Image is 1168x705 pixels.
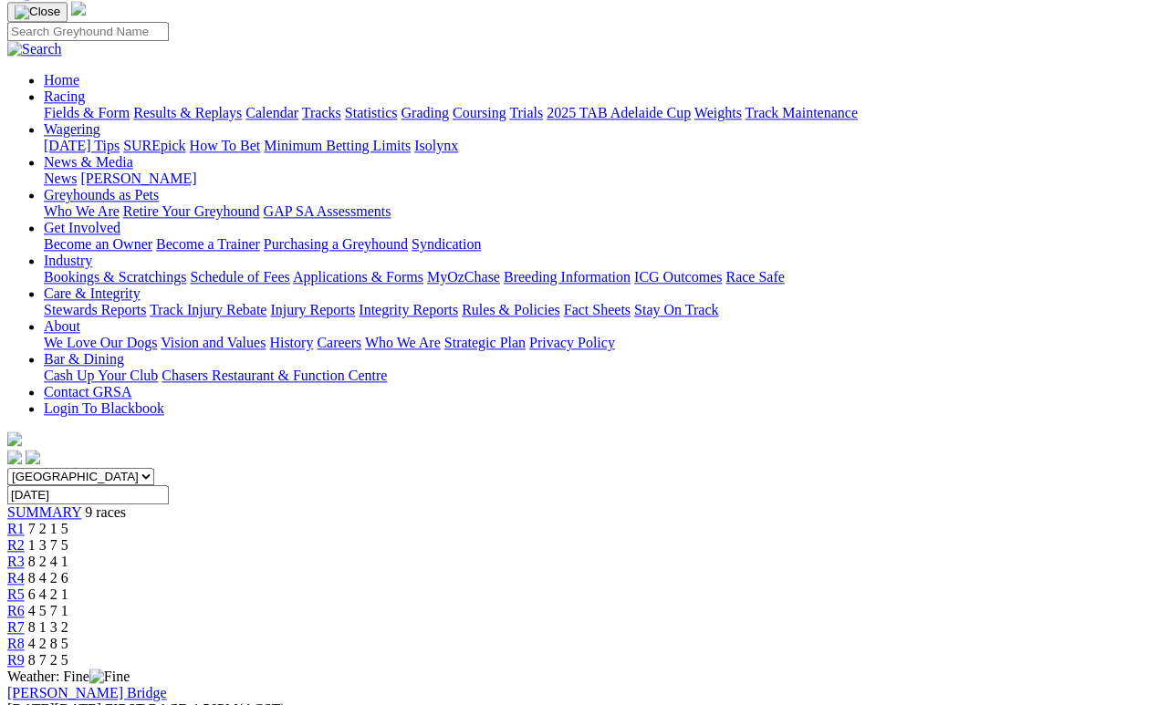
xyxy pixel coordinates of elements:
a: Racing [44,88,85,104]
span: 8 1 3 2 [28,619,68,635]
span: 7 2 1 5 [28,521,68,536]
a: Home [44,72,79,88]
div: Greyhounds as Pets [44,203,1161,220]
a: [PERSON_NAME] [80,171,196,186]
a: Who We Are [365,335,441,350]
a: Isolynx [414,138,458,153]
a: Coursing [453,105,506,120]
a: Privacy Policy [529,335,615,350]
a: Greyhounds as Pets [44,187,159,202]
a: News & Media [44,154,133,170]
a: GAP SA Assessments [264,203,391,219]
a: About [44,318,80,334]
a: Injury Reports [270,302,355,317]
div: Wagering [44,138,1161,154]
div: About [44,335,1161,351]
a: Become an Owner [44,236,152,252]
a: History [269,335,313,350]
img: logo-grsa-white.png [71,1,86,16]
div: News & Media [44,171,1161,187]
a: Fields & Form [44,105,130,120]
a: Schedule of Fees [190,269,289,285]
div: Industry [44,269,1161,285]
div: Bar & Dining [44,368,1161,384]
a: Stay On Track [634,302,718,317]
span: 4 2 8 5 [28,636,68,651]
a: Bar & Dining [44,351,124,367]
span: 4 5 7 1 [28,603,68,618]
img: facebook.svg [7,450,22,464]
a: R8 [7,636,25,651]
a: Industry [44,253,92,268]
span: Weather: Fine [7,669,130,684]
a: R2 [7,537,25,553]
input: Search [7,22,169,41]
a: Retire Your Greyhound [123,203,260,219]
span: 8 2 4 1 [28,554,68,569]
a: Syndication [412,236,481,252]
span: 1 3 7 5 [28,537,68,553]
a: 2025 TAB Adelaide Cup [547,105,691,120]
img: Search [7,41,62,57]
a: Become a Trainer [156,236,260,252]
a: How To Bet [190,138,261,153]
button: Toggle navigation [7,2,68,22]
div: Racing [44,105,1161,121]
a: Results & Replays [133,105,242,120]
a: R4 [7,570,25,586]
a: Stewards Reports [44,302,146,317]
a: R7 [7,619,25,635]
img: Fine [89,669,130,685]
a: R6 [7,603,25,618]
a: Weights [694,105,742,120]
a: Fact Sheets [564,302,631,317]
a: R5 [7,586,25,602]
span: 8 4 2 6 [28,570,68,586]
img: Close [15,5,60,19]
a: Applications & Forms [293,269,423,285]
a: Login To Blackbook [44,400,164,416]
a: R3 [7,554,25,569]
a: Race Safe [725,269,784,285]
div: Get Involved [44,236,1161,253]
a: Track Injury Rebate [150,302,266,317]
a: Wagering [44,121,100,137]
a: Track Maintenance [746,105,858,120]
a: Get Involved [44,220,120,235]
a: [DATE] Tips [44,138,120,153]
a: MyOzChase [427,269,500,285]
div: Care & Integrity [44,302,1161,318]
a: R9 [7,652,25,668]
a: Statistics [345,105,398,120]
a: Contact GRSA [44,384,131,399]
a: SUREpick [123,138,185,153]
a: [PERSON_NAME] Bridge [7,685,167,700]
input: Select date [7,485,169,504]
a: Care & Integrity [44,285,141,301]
a: SUMMARY [7,504,81,520]
a: Tracks [302,105,341,120]
a: Cash Up Your Club [44,368,158,383]
a: R1 [7,521,25,536]
a: Chasers Restaurant & Function Centre [162,368,387,383]
a: Purchasing a Greyhound [264,236,408,252]
span: 9 races [85,504,126,520]
a: News [44,171,77,186]
a: Integrity Reports [359,302,458,317]
a: Breeding Information [504,269,631,285]
a: ICG Outcomes [634,269,722,285]
a: Who We Are [44,203,120,219]
a: Bookings & Scratchings [44,269,186,285]
a: Vision and Values [161,335,266,350]
a: Grading [401,105,449,120]
a: Strategic Plan [444,335,526,350]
